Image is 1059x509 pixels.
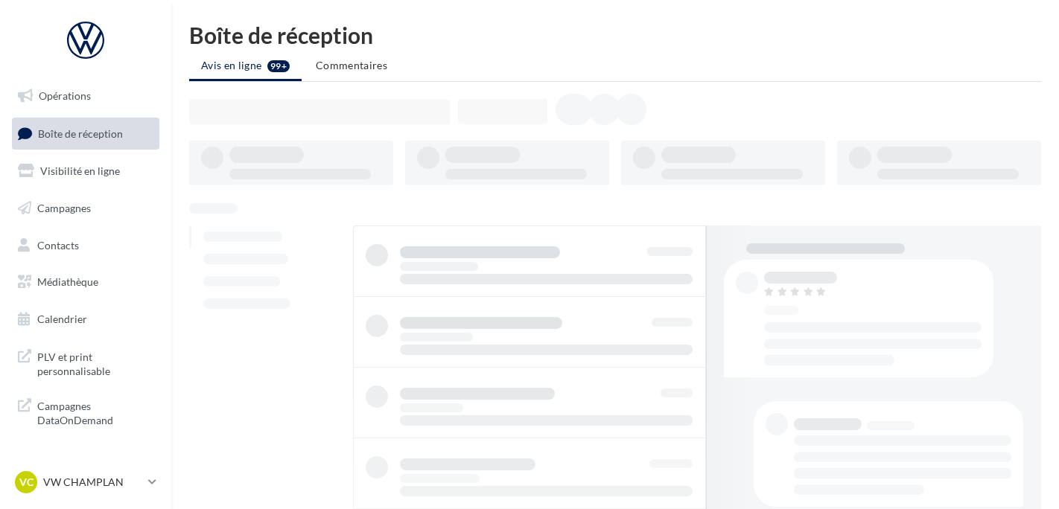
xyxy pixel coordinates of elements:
[9,304,162,335] a: Calendrier
[38,127,123,139] span: Boîte de réception
[9,390,162,434] a: Campagnes DataOnDemand
[37,275,98,288] span: Médiathèque
[189,24,1041,46] div: Boîte de réception
[9,80,162,112] a: Opérations
[37,347,153,379] span: PLV et print personnalisable
[9,266,162,298] a: Médiathèque
[9,193,162,224] a: Campagnes
[19,475,34,490] span: VC
[9,341,162,385] a: PLV et print personnalisable
[9,230,162,261] a: Contacts
[9,118,162,150] a: Boîte de réception
[12,468,159,496] a: VC VW CHAMPLAN
[37,396,153,428] span: Campagnes DataOnDemand
[39,89,91,102] span: Opérations
[9,156,162,187] a: Visibilité en ligne
[43,475,142,490] p: VW CHAMPLAN
[40,164,120,177] span: Visibilité en ligne
[316,59,387,71] span: Commentaires
[37,238,79,251] span: Contacts
[37,202,91,214] span: Campagnes
[37,313,87,325] span: Calendrier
